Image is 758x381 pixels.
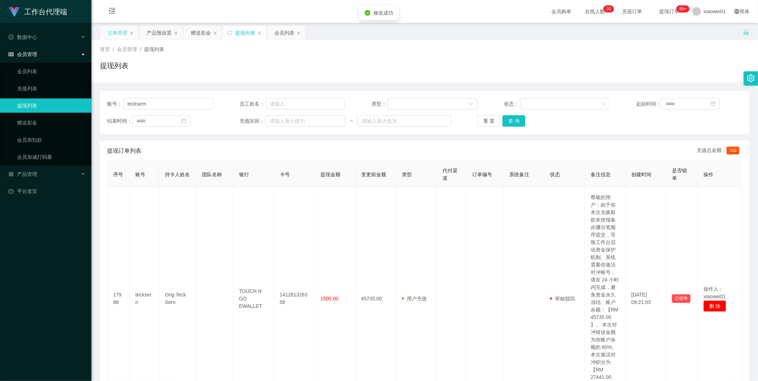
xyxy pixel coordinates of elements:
[601,102,606,107] i: 图标: down
[9,51,37,57] span: 会员管理
[703,286,726,299] span: 操作人：xiaowei01
[677,5,689,12] sup: 979
[550,172,560,177] span: 状态
[672,168,687,181] span: 是否锁单
[181,118,186,123] i: 图标: calendar
[636,100,661,108] span: 起始时间：
[502,115,525,127] button: 查 询
[130,31,134,35] i: 图标: close
[672,294,691,303] button: 已锁单
[239,172,249,177] span: 银行
[107,147,141,155] span: 提现订单列表
[117,46,137,52] span: 会员管理
[202,172,222,177] span: 团队名称
[239,100,266,108] span: 员工姓名：
[107,117,132,125] span: 结束时间：
[606,5,609,12] p: 2
[373,10,393,16] span: 修改成功
[17,133,86,147] a: 会员加扣款
[24,0,67,23] h1: 工作台代理端
[703,172,713,177] span: 操作
[734,9,739,14] i: 图标: global
[9,184,86,198] a: 图标: dashboard平台首页
[239,117,266,125] span: 充值区间：
[274,26,294,40] div: 会员列表
[320,172,340,177] span: 提现金额
[113,172,123,177] span: 序号
[361,172,386,177] span: 变更前金额
[345,117,358,125] span: ~
[113,46,114,52] span: /
[582,9,609,14] span: 在线人数
[144,46,164,52] span: 提现列表
[477,115,500,127] button: 重 置
[17,150,86,164] a: 会员加减打码量
[591,172,611,177] span: 备注信息
[372,100,388,108] span: 类型：
[191,26,211,40] div: 赠送彩金
[107,26,127,40] div: 注单管理
[266,115,345,127] input: 请输入最小值为
[17,98,86,113] a: 提现列表
[9,9,67,14] a: 工作台代理端
[509,172,529,177] span: 系统备注
[727,147,739,154] span: 760
[743,29,749,35] i: 图标: unlock
[9,34,37,40] span: 数据中心
[747,74,755,82] i: 图标: setting
[227,30,232,35] i: 图标: sync
[402,172,412,177] span: 类型
[147,26,172,40] div: 产品预设置
[9,52,14,57] i: 图标: table
[17,116,86,130] a: 赠送彩金
[100,46,110,52] span: 首页
[402,296,427,301] span: 用户充值
[135,172,145,177] span: 账号
[235,26,255,40] div: 提现列表
[297,31,301,35] i: 图标: close
[140,46,141,52] span: /
[711,101,716,106] i: 图标: calendar
[656,9,683,14] span: 提现订单
[443,168,458,181] span: 代付渠道
[504,100,520,108] span: 状态：
[609,5,611,12] p: 0
[703,300,726,312] button: 删 除
[358,115,451,127] input: 请输入最大值为
[280,172,290,177] span: 卡号
[9,7,20,17] img: logo.9652507e.png
[257,31,262,35] i: 图标: close
[100,0,124,23] i: 图标: menu-fold
[174,31,178,35] i: 图标: close
[603,5,614,12] sup: 20
[17,81,86,96] a: 充值列表
[100,60,128,71] h1: 提现列表
[697,147,742,155] div: 充值总金额：
[165,172,190,177] span: 持卡人姓名
[469,102,473,107] i: 图标: down
[107,100,123,108] span: 账号：
[213,31,217,35] i: 图标: close
[320,296,339,301] span: 1500.00
[9,172,14,177] i: 图标: appstore-o
[17,64,86,78] a: 会员列表
[619,9,646,14] span: 充值订单
[550,296,575,301] span: 审核驳回
[472,172,492,177] span: 订单编号
[365,10,370,16] i: icon: check-circle
[123,98,213,110] input: 请输入
[266,98,345,110] input: 请输入
[9,171,37,177] span: 产品管理
[631,172,651,177] span: 创建时间
[9,35,14,40] i: 图标: check-circle-o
